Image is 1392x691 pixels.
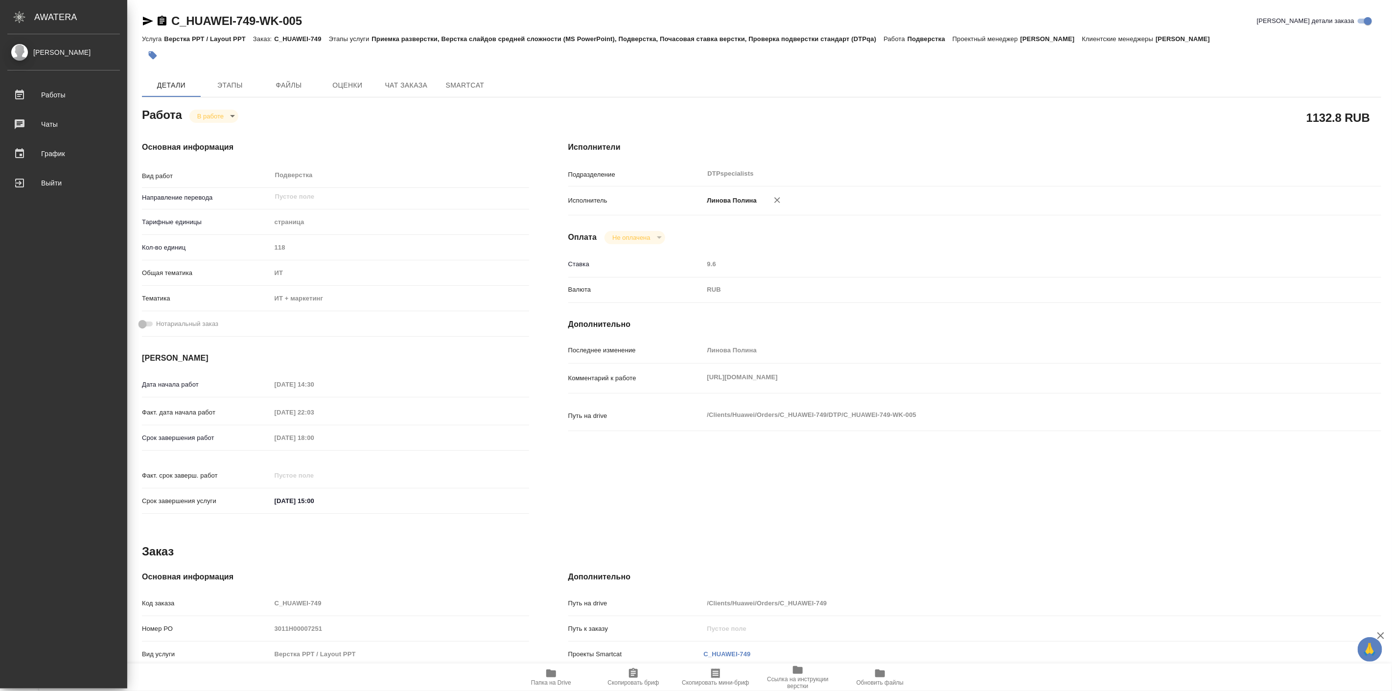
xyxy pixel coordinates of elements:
button: Удалить исполнителя [766,189,788,211]
input: Пустое поле [271,377,357,392]
div: В работе [189,110,238,123]
a: C_HUAWEI-749 [704,650,751,658]
p: Работа [883,35,907,43]
div: Чаты [7,117,120,132]
input: Пустое поле [704,622,1314,636]
p: Путь на drive [568,411,704,421]
p: Путь к заказу [568,624,704,634]
button: 🙏 [1358,637,1382,662]
p: Код заказа [142,599,271,608]
div: Выйти [7,176,120,190]
a: Выйти [2,171,125,195]
p: [PERSON_NAME] [1156,35,1217,43]
p: Валюта [568,285,704,295]
input: Пустое поле [271,240,529,254]
div: В работе [604,231,665,244]
h4: Дополнительно [568,319,1381,330]
p: Приемка разверстки, Верстка слайдов средней сложности (MS PowerPoint), Подверстка, Почасовая став... [371,35,883,43]
p: Комментарий к работе [568,373,704,383]
button: Скопировать ссылку для ЯМессенджера [142,15,154,27]
p: Исполнитель [568,196,704,206]
input: Пустое поле [271,596,529,610]
p: Этапы услуги [329,35,372,43]
span: Обновить файлы [857,679,904,686]
span: Скопировать бриф [607,679,659,686]
p: Тематика [142,294,271,303]
textarea: [URL][DOMAIN_NAME] [704,369,1314,386]
p: Тарифные единицы [142,217,271,227]
input: ✎ Введи что-нибудь [271,494,357,508]
div: RUB [704,281,1314,298]
span: 🙏 [1362,639,1378,660]
button: Добавить тэг [142,45,163,66]
p: Направление перевода [142,193,271,203]
p: Вид работ [142,171,271,181]
div: AWATERA [34,7,127,27]
button: Скопировать ссылку [156,15,168,27]
input: Пустое поле [704,257,1314,271]
p: C_HUAWEI-749 [274,35,328,43]
span: Ссылка на инструкции верстки [763,676,833,690]
h4: Основная информация [142,571,529,583]
input: Пустое поле [271,622,529,636]
p: Кол-во единиц [142,243,271,253]
h2: Заказ [142,544,174,559]
p: Проекты Smartcat [568,649,704,659]
p: Подразделение [568,170,704,180]
p: Номер РО [142,624,271,634]
p: [PERSON_NAME] [1021,35,1082,43]
button: Скопировать мини-бриф [674,664,757,691]
div: ИТ + маркетинг [271,290,529,307]
span: Чат заказа [383,79,430,92]
p: Услуга [142,35,164,43]
input: Пустое поле [271,431,357,445]
div: Работы [7,88,120,102]
div: страница [271,214,529,230]
a: Чаты [2,112,125,137]
p: Последнее изменение [568,345,704,355]
button: Папка на Drive [510,664,592,691]
p: Ставка [568,259,704,269]
input: Пустое поле [271,405,357,419]
button: В работе [194,112,227,120]
span: Этапы [207,79,254,92]
input: Пустое поле [704,596,1314,610]
p: Дата начала работ [142,380,271,390]
div: ИТ [271,265,529,281]
p: Факт. срок заверш. работ [142,471,271,481]
a: C_HUAWEI-749-WK-005 [171,14,302,27]
button: Обновить файлы [839,664,921,691]
button: Ссылка на инструкции верстки [757,664,839,691]
div: [PERSON_NAME] [7,47,120,58]
textarea: /Clients/Huawei/Orders/C_HUAWEI-749/DTP/C_HUAWEI-749-WK-005 [704,407,1314,423]
input: Пустое поле [271,647,529,661]
span: Оценки [324,79,371,92]
h2: 1132.8 RUB [1306,109,1370,126]
p: Верстка PPT / Layout PPT [164,35,253,43]
a: График [2,141,125,166]
span: [PERSON_NAME] детали заказа [1257,16,1354,26]
input: Пустое поле [704,343,1314,357]
p: Факт. дата начала работ [142,408,271,417]
span: SmartCat [441,79,488,92]
p: Общая тематика [142,268,271,278]
h2: Работа [142,105,182,123]
h4: Дополнительно [568,571,1381,583]
input: Пустое поле [274,191,506,203]
p: Клиентские менеджеры [1082,35,1156,43]
h4: [PERSON_NAME] [142,352,529,364]
span: Файлы [265,79,312,92]
button: Скопировать бриф [592,664,674,691]
a: Работы [2,83,125,107]
h4: Исполнители [568,141,1381,153]
p: Подверстка [907,35,952,43]
p: Путь на drive [568,599,704,608]
p: Проектный менеджер [952,35,1020,43]
input: Пустое поле [271,468,357,483]
p: Вид услуги [142,649,271,659]
span: Детали [148,79,195,92]
div: График [7,146,120,161]
p: Срок завершения работ [142,433,271,443]
h4: Основная информация [142,141,529,153]
h4: Оплата [568,231,597,243]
